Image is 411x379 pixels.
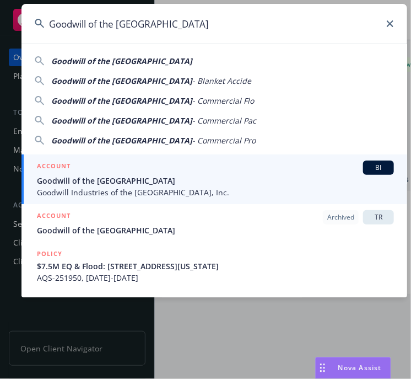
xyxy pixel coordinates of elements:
[37,296,62,307] h5: POLICY
[37,272,394,284] span: AQS-251950, [DATE]-[DATE]
[192,115,256,126] span: - Commercial Pac
[37,210,71,223] h5: ACCOUNT
[21,242,407,290] a: POLICY$7.5M EQ & Flood: [STREET_ADDRESS][US_STATE]AQS-251950, [DATE]-[DATE]
[316,357,329,378] div: Drag to move
[51,76,192,86] span: Goodwill of the [GEOGRAPHIC_DATA]
[51,135,192,146] span: Goodwill of the [GEOGRAPHIC_DATA]
[51,56,192,66] span: Goodwill of the [GEOGRAPHIC_DATA]
[327,212,354,222] span: Archived
[21,4,407,44] input: Search...
[37,175,394,186] span: Goodwill of the [GEOGRAPHIC_DATA]
[367,212,390,222] span: TR
[338,363,382,372] span: Nova Assist
[37,248,62,259] h5: POLICY
[21,204,407,242] a: ACCOUNTArchivedTRGoodwill of the [GEOGRAPHIC_DATA]
[192,76,251,86] span: - Blanket Accide
[37,186,394,198] span: Goodwill Industries of the [GEOGRAPHIC_DATA], Inc.
[21,290,407,337] a: POLICY
[367,163,390,173] span: BI
[192,95,254,106] span: - Commercial Flo
[37,225,394,236] span: Goodwill of the [GEOGRAPHIC_DATA]
[37,161,71,174] h5: ACCOUNT
[192,135,256,146] span: - Commercial Pro
[51,95,192,106] span: Goodwill of the [GEOGRAPHIC_DATA]
[37,260,394,272] span: $7.5M EQ & Flood: [STREET_ADDRESS][US_STATE]
[51,115,192,126] span: Goodwill of the [GEOGRAPHIC_DATA]
[21,154,407,204] a: ACCOUNTBIGoodwill of the [GEOGRAPHIC_DATA]Goodwill Industries of the [GEOGRAPHIC_DATA], Inc.
[315,357,391,379] button: Nova Assist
